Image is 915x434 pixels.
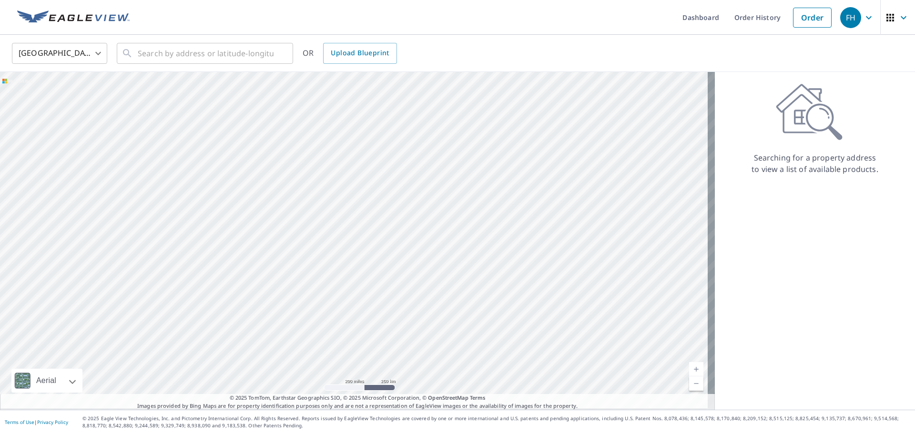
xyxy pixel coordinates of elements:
div: OR [303,43,397,64]
a: OpenStreetMap [428,394,468,401]
a: Current Level 5, Zoom In [689,362,703,376]
a: Order [793,8,832,28]
a: Terms [470,394,486,401]
img: EV Logo [17,10,130,25]
p: | [5,419,68,425]
a: Current Level 5, Zoom Out [689,376,703,391]
div: Aerial [33,369,59,393]
a: Upload Blueprint [323,43,396,64]
a: Privacy Policy [37,419,68,425]
a: Terms of Use [5,419,34,425]
span: © 2025 TomTom, Earthstar Geographics SIO, © 2025 Microsoft Corporation, © [230,394,486,402]
div: FH [840,7,861,28]
div: Aerial [11,369,82,393]
p: © 2025 Eagle View Technologies, Inc. and Pictometry International Corp. All Rights Reserved. Repo... [82,415,910,429]
input: Search by address or latitude-longitude [138,40,274,67]
div: [GEOGRAPHIC_DATA] [12,40,107,67]
span: Upload Blueprint [331,47,389,59]
p: Searching for a property address to view a list of available products. [751,152,879,175]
